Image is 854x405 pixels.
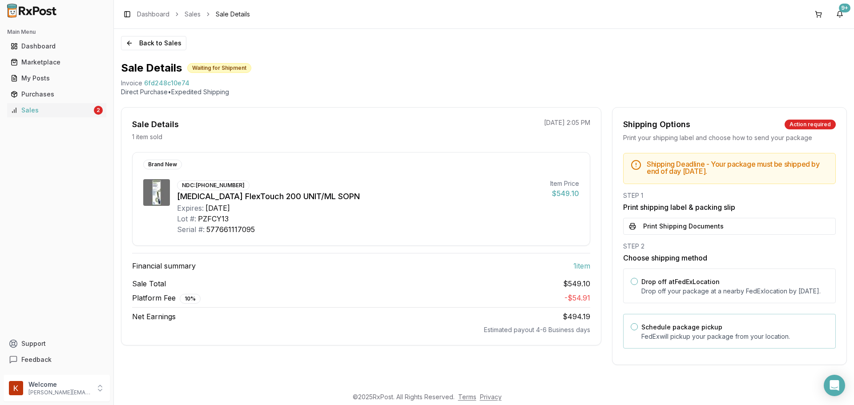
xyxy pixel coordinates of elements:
[4,55,110,69] button: Marketplace
[785,120,836,129] div: Action required
[4,4,60,18] img: RxPost Logo
[137,10,169,19] a: Dashboard
[480,393,502,401] a: Privacy
[623,253,836,263] h3: Choose shipping method
[4,352,110,368] button: Feedback
[623,191,836,200] div: STEP 1
[132,261,196,271] span: Financial summary
[833,7,847,21] button: 9+
[824,375,845,396] div: Open Intercom Messenger
[132,293,201,304] span: Platform Fee
[206,224,255,235] div: 577661117095
[185,10,201,19] a: Sales
[143,160,182,169] div: Brand New
[550,188,579,199] div: $549.10
[623,218,836,235] button: Print Shipping Documents
[143,179,170,206] img: Tresiba FlexTouch 200 UNIT/ML SOPN
[132,325,590,334] div: Estimated payout 4-6 Business days
[198,213,229,224] div: PZFCY13
[7,54,106,70] a: Marketplace
[544,118,590,127] p: [DATE] 2:05 PM
[132,278,166,289] span: Sale Total
[7,38,106,54] a: Dashboard
[623,118,690,131] div: Shipping Options
[177,213,196,224] div: Lot #:
[7,70,106,86] a: My Posts
[121,88,847,96] p: Direct Purchase • Expedited Shipping
[11,58,103,67] div: Marketplace
[177,180,250,190] div: NDC: [PHONE_NUMBER]
[564,293,590,302] span: - $54.91
[28,389,90,396] p: [PERSON_NAME][EMAIL_ADDRESS][DOMAIN_NAME]
[132,311,176,322] span: Net Earnings
[177,190,543,203] div: [MEDICAL_DATA] FlexTouch 200 UNIT/ML SOPN
[458,393,476,401] a: Terms
[187,63,251,73] div: Waiting for Shipment
[573,261,590,271] span: 1 item
[641,278,720,285] label: Drop off at FedEx Location
[4,71,110,85] button: My Posts
[7,28,106,36] h2: Main Menu
[647,160,828,175] h5: Shipping Deadline - Your package must be shipped by end of day [DATE] .
[21,355,52,364] span: Feedback
[11,74,103,83] div: My Posts
[4,39,110,53] button: Dashboard
[11,90,103,99] div: Purchases
[144,79,189,88] span: 6fd248c10e74
[839,4,850,12] div: 9+
[216,10,250,19] span: Sale Details
[121,79,142,88] div: Invoice
[641,287,828,296] p: Drop off your package at a nearby FedEx location by [DATE] .
[11,106,92,115] div: Sales
[205,203,230,213] div: [DATE]
[7,102,106,118] a: Sales2
[563,278,590,289] span: $549.10
[137,10,250,19] nav: breadcrumb
[121,36,186,50] button: Back to Sales
[28,380,90,389] p: Welcome
[4,336,110,352] button: Support
[623,202,836,213] h3: Print shipping label & packing slip
[121,61,182,75] h1: Sale Details
[9,381,23,395] img: User avatar
[94,106,103,115] div: 2
[641,323,722,331] label: Schedule package pickup
[180,294,201,304] div: 10 %
[4,87,110,101] button: Purchases
[177,224,205,235] div: Serial #:
[7,86,106,102] a: Purchases
[11,42,103,51] div: Dashboard
[623,242,836,251] div: STEP 2
[563,312,590,321] span: $494.19
[4,103,110,117] button: Sales2
[623,133,836,142] div: Print your shipping label and choose how to send your package
[641,332,828,341] p: FedEx will pickup your package from your location.
[132,132,162,141] p: 1 item sold
[550,179,579,188] div: Item Price
[177,203,204,213] div: Expires:
[132,118,179,131] div: Sale Details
